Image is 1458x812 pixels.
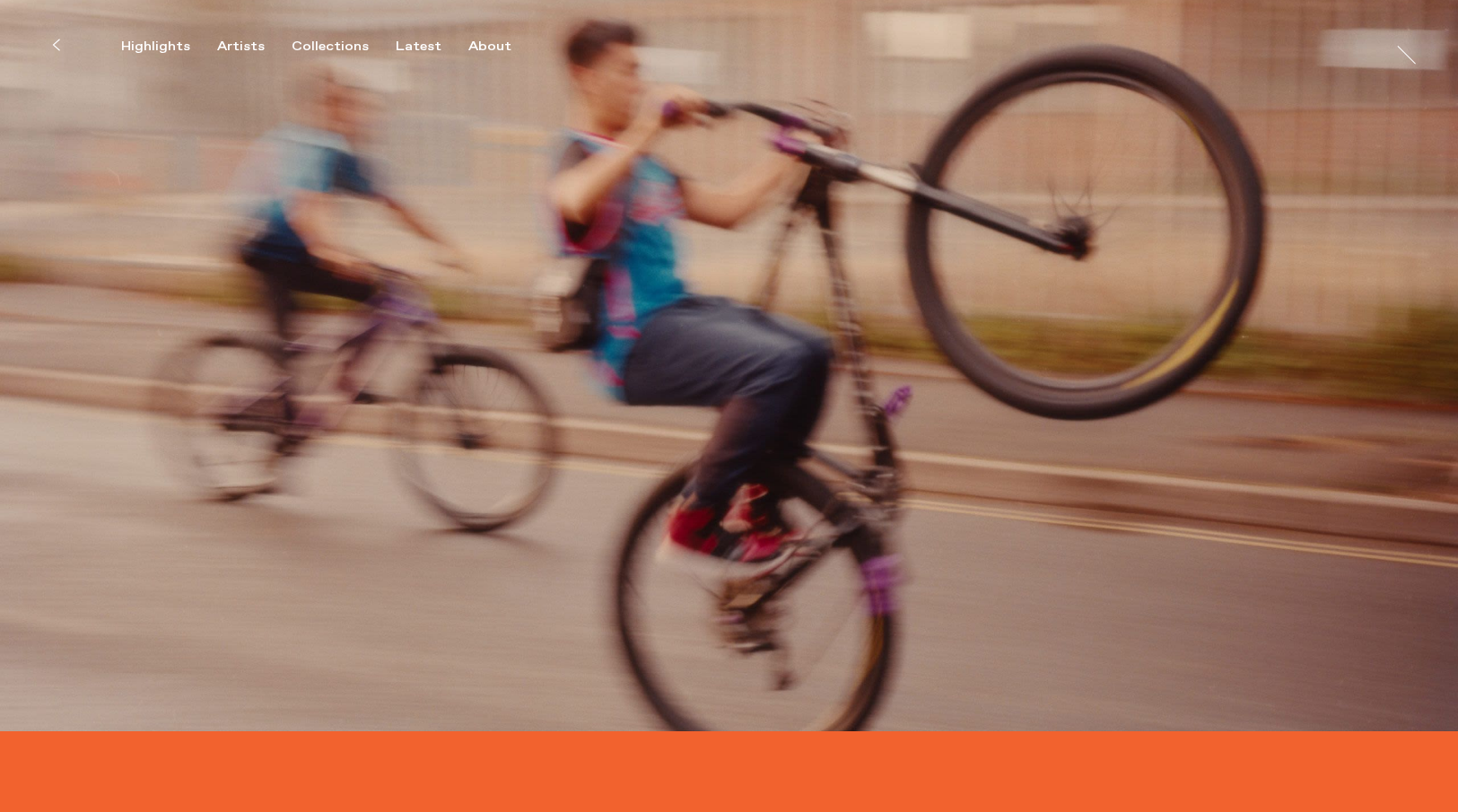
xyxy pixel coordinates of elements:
[292,39,396,55] button: Collections
[396,39,468,55] button: Latest
[121,39,217,55] button: Highlights
[468,39,538,55] button: About
[396,39,441,55] div: Latest
[292,39,369,55] div: Collections
[217,39,292,55] button: Artists
[468,39,511,55] div: About
[121,39,190,55] div: Highlights
[217,39,265,55] div: Artists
